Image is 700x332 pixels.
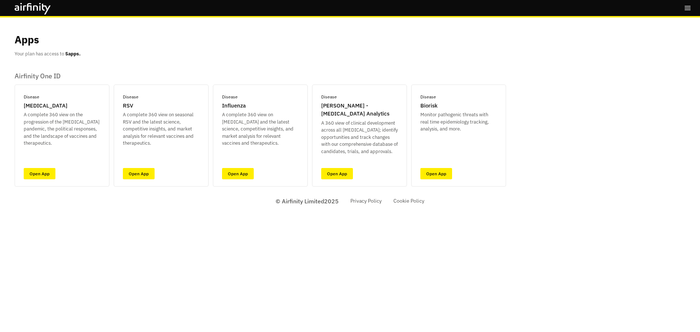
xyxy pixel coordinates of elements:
[321,120,398,155] p: A 360 view of clinical development across all [MEDICAL_DATA]; identify opportunities and track ch...
[123,94,139,100] p: Disease
[420,111,497,133] p: Monitor pathogenic threats with real time epidemiology tracking, analysis, and more.
[420,102,437,110] p: Biorisk
[350,197,382,205] a: Privacy Policy
[15,72,506,80] p: Airfinity One ID
[420,94,436,100] p: Disease
[321,102,398,118] p: [PERSON_NAME] - [MEDICAL_DATA] Analytics
[24,111,100,147] p: A complete 360 view on the progression of the [MEDICAL_DATA] pandemic, the political responses, a...
[123,111,199,147] p: A complete 360 view on seasonal RSV and the latest science, competitive insights, and market anal...
[321,94,337,100] p: Disease
[123,102,133,110] p: RSV
[24,102,67,110] p: [MEDICAL_DATA]
[15,50,81,58] p: Your plan has access to
[222,111,299,147] p: A complete 360 view on [MEDICAL_DATA] and the latest science, competitive insights, and market an...
[420,168,452,179] a: Open App
[222,168,254,179] a: Open App
[65,51,81,57] b: 5 apps.
[24,94,39,100] p: Disease
[321,168,353,179] a: Open App
[276,197,339,206] p: © Airfinity Limited 2025
[24,168,55,179] a: Open App
[15,32,39,47] p: Apps
[393,197,424,205] a: Cookie Policy
[222,102,246,110] p: Influenza
[123,168,155,179] a: Open App
[222,94,238,100] p: Disease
